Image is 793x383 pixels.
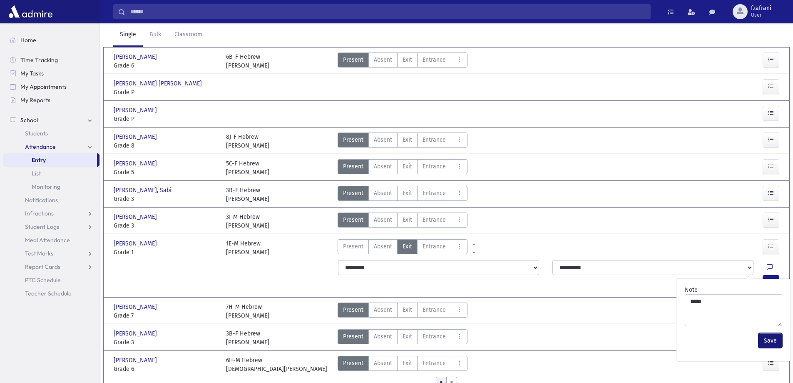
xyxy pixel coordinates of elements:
[3,247,99,260] a: Test Marks
[226,213,269,230] div: 3I-M Hebrew [PERSON_NAME]
[114,133,159,141] span: [PERSON_NAME]
[423,55,446,64] span: Entrance
[114,213,159,221] span: [PERSON_NAME]
[25,263,60,270] span: Report Cards
[3,93,99,107] a: My Reports
[423,215,446,224] span: Entrance
[25,276,61,284] span: PTC Schedule
[226,356,327,373] div: 6H-M Hebrew [DEMOGRAPHIC_DATA][PERSON_NAME]
[25,290,72,297] span: Teacher Schedule
[374,135,392,144] span: Absent
[20,83,67,90] span: My Appointments
[338,213,467,230] div: AttTypes
[403,305,412,314] span: Exit
[3,140,99,153] a: Attendance
[114,338,218,347] span: Grade 3
[226,329,269,347] div: 3B-F Hebrew [PERSON_NAME]
[226,303,269,320] div: 7H-M Hebrew [PERSON_NAME]
[20,116,38,124] span: School
[3,180,99,193] a: Monitoring
[343,242,363,251] span: Present
[3,260,99,273] a: Report Cards
[114,168,218,177] span: Grade 5
[338,133,467,150] div: AttTypes
[114,53,159,61] span: [PERSON_NAME]
[403,135,412,144] span: Exit
[114,239,159,248] span: [PERSON_NAME]
[20,56,58,64] span: Time Tracking
[7,3,55,20] img: AdmirePro
[114,159,159,168] span: [PERSON_NAME]
[343,55,363,64] span: Present
[403,162,412,171] span: Exit
[114,61,218,70] span: Grade 6
[374,359,392,368] span: Absent
[374,242,392,251] span: Absent
[226,159,269,177] div: 5C-F Hebrew [PERSON_NAME]
[338,239,467,257] div: AttTypes
[114,356,159,365] span: [PERSON_NAME]
[114,106,159,115] span: [PERSON_NAME]
[403,332,412,341] span: Exit
[343,189,363,198] span: Present
[3,127,99,140] a: Students
[114,195,218,203] span: Grade 3
[343,305,363,314] span: Present
[338,356,467,373] div: AttTypes
[25,196,58,204] span: Notifications
[20,70,44,77] span: My Tasks
[374,305,392,314] span: Absent
[114,79,204,88] span: [PERSON_NAME] [PERSON_NAME]
[25,236,70,244] span: Meal Attendance
[751,12,771,18] span: User
[114,311,218,320] span: Grade 7
[343,215,363,224] span: Present
[25,250,53,257] span: Test Marks
[168,23,209,47] a: Classroom
[32,170,41,177] span: List
[114,88,218,97] span: Grade P
[25,143,56,150] span: Attendance
[25,210,54,217] span: Infractions
[226,53,269,70] div: 6B-F Hebrew [PERSON_NAME]
[25,130,48,137] span: Students
[374,332,392,341] span: Absent
[338,303,467,320] div: AttTypes
[343,162,363,171] span: Present
[114,248,218,257] span: Grade 1
[403,55,412,64] span: Exit
[114,365,218,373] span: Grade 6
[114,115,218,123] span: Grade P
[3,153,97,167] a: Entry
[403,189,412,198] span: Exit
[3,220,99,233] a: Student Logs
[20,36,36,44] span: Home
[338,53,467,70] div: AttTypes
[3,67,99,80] a: My Tasks
[403,215,412,224] span: Exit
[3,273,99,287] a: PTC Schedule
[3,53,99,67] a: Time Tracking
[423,242,446,251] span: Entrance
[403,359,412,368] span: Exit
[25,223,59,230] span: Student Logs
[685,285,698,294] label: Note
[143,23,168,47] a: Bulk
[3,167,99,180] a: List
[423,332,446,341] span: Entrance
[226,186,269,203] div: 3B-F Hebrew [PERSON_NAME]
[114,329,159,338] span: [PERSON_NAME]
[125,4,650,19] input: Search
[3,80,99,93] a: My Appointments
[751,5,771,12] span: fzafrani
[3,287,99,300] a: Teacher Schedule
[423,305,446,314] span: Entrance
[3,193,99,207] a: Notifications
[226,239,269,257] div: 1E-M Hebrew [PERSON_NAME]
[114,186,173,195] span: [PERSON_NAME], Sabi
[338,186,467,203] div: AttTypes
[423,135,446,144] span: Entrance
[423,162,446,171] span: Entrance
[374,189,392,198] span: Absent
[343,332,363,341] span: Present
